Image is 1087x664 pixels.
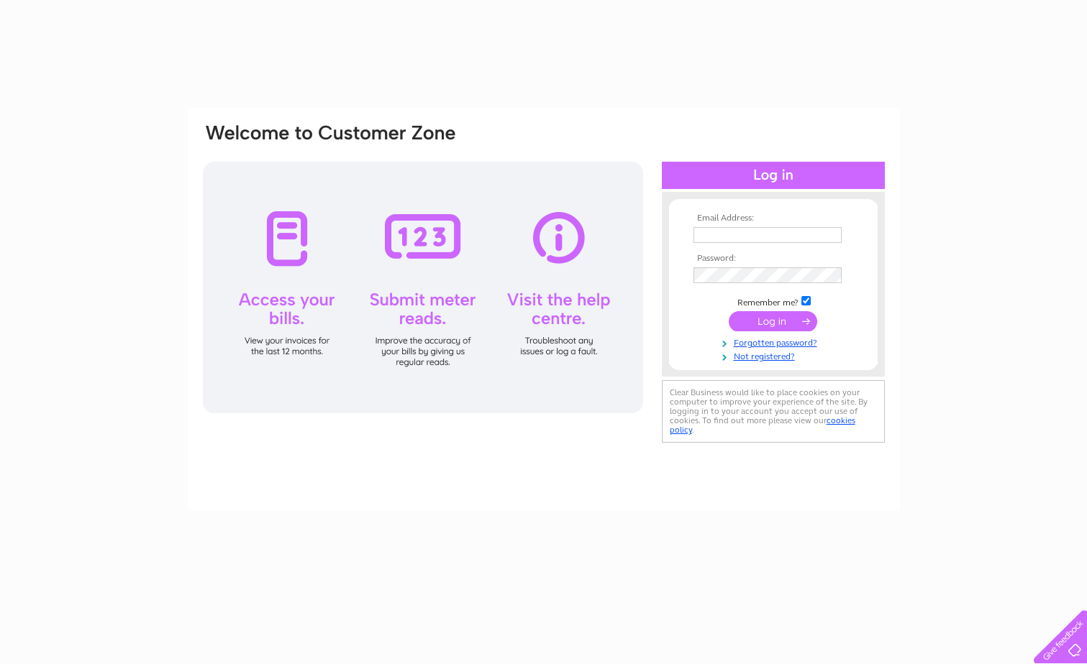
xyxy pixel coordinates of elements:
[825,229,837,241] img: npw-badge-icon-locked.svg
[693,349,857,362] a: Not registered?
[670,415,855,435] a: cookies policy
[690,294,857,308] td: Remember me?
[729,311,817,331] input: Submit
[825,269,837,281] img: npw-badge-icon-locked.svg
[693,335,857,349] a: Forgotten password?
[662,380,885,443] div: Clear Business would like to place cookies on your computer to improve your experience of the sit...
[690,213,857,223] th: Email Address:
[690,254,857,264] th: Password:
